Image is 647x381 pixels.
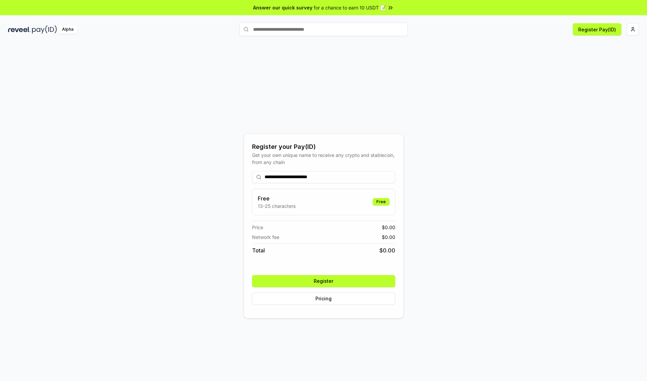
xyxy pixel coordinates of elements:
[252,152,395,166] div: Get your own unique name to receive any crypto and stablecoin, from any chain
[252,234,279,241] span: Network fee
[252,246,265,254] span: Total
[258,194,296,202] h3: Free
[314,4,386,11] span: for a chance to earn 10 USDT 📝
[573,23,621,35] button: Register Pay(ID)
[58,25,77,34] div: Alpha
[258,202,296,210] p: 13-25 characters
[252,224,263,231] span: Price
[252,275,395,287] button: Register
[253,4,312,11] span: Answer our quick survey
[382,234,395,241] span: $ 0.00
[382,224,395,231] span: $ 0.00
[8,25,31,34] img: reveel_dark
[252,142,395,152] div: Register your Pay(ID)
[379,246,395,254] span: $ 0.00
[32,25,57,34] img: pay_id
[373,198,390,206] div: Free
[252,293,395,305] button: Pricing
